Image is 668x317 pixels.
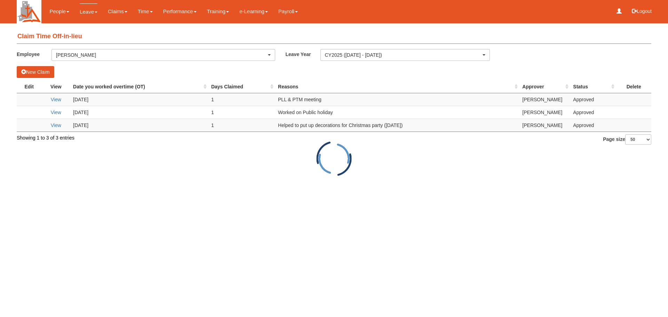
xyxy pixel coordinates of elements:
[519,106,570,119] td: [PERSON_NAME]
[51,110,61,115] a: View
[41,80,70,93] th: View
[275,119,519,132] td: Helped to put up decorations for Christmas party ([DATE])
[56,51,267,58] div: [PERSON_NAME]
[17,80,41,93] th: Edit
[163,3,197,19] a: Performance
[627,3,657,19] button: Logout
[70,93,208,106] td: [DATE]
[108,3,127,19] a: Claims
[603,134,651,145] label: Page size
[138,3,153,19] a: Time
[70,119,208,132] td: [DATE]
[17,49,51,59] label: Employee
[51,97,61,102] a: View
[70,106,208,119] td: [DATE]
[275,93,519,106] td: PLL & PTM meeting
[275,80,519,93] th: Reasons : activate to sort column ascending
[625,134,651,145] select: Page size
[208,80,275,93] th: Days Claimed : activate to sort column ascending
[616,80,651,93] th: Delete
[570,93,616,106] td: Approved
[51,49,275,61] button: [PERSON_NAME]
[80,3,97,20] a: Leave
[519,93,570,106] td: [PERSON_NAME]
[208,119,275,132] td: 1
[17,30,651,44] h4: Claim Time Off-in-lieu
[208,106,275,119] td: 1
[239,3,268,19] a: e-Learning
[570,119,616,132] td: Approved
[325,51,482,58] div: CY2025 ([DATE] - [DATE])
[519,119,570,132] td: [PERSON_NAME]
[278,3,298,19] a: Payroll
[275,106,519,119] td: Worked on Public holiday
[51,122,61,128] a: View
[320,49,490,61] button: CY2025 ([DATE] - [DATE])
[208,93,275,106] td: 1
[519,80,570,93] th: Approver : activate to sort column ascending
[49,3,69,19] a: People
[70,80,208,93] th: Date you worked overtime (OT) : activate to sort column ascending
[17,66,54,78] button: New Claim
[286,49,320,59] label: Leave Year
[570,106,616,119] td: Approved
[570,80,616,93] th: Status : activate to sort column ascending
[207,3,229,19] a: Training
